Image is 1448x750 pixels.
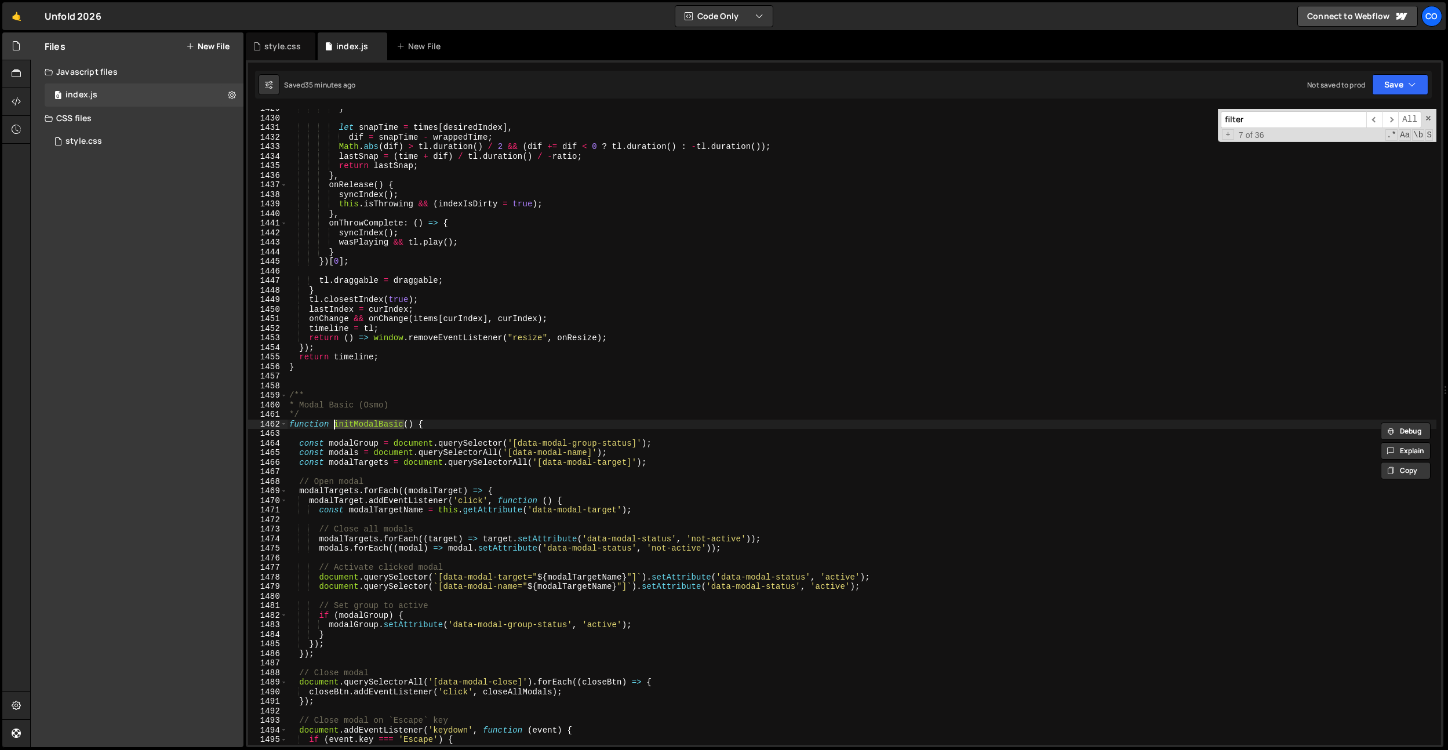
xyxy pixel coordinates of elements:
button: Debug [1381,423,1431,440]
h2: Files [45,40,66,53]
div: 1445 [248,257,288,267]
div: index.js [66,90,97,100]
div: 1493 [248,716,288,726]
button: Explain [1381,442,1431,460]
div: 1437 [248,180,288,190]
div: 1482 [248,611,288,621]
div: 1494 [248,726,288,736]
div: 1454 [248,343,288,353]
div: 1466 [248,458,288,468]
button: Code Only [675,6,773,27]
div: 1458 [248,381,288,391]
div: 1459 [248,391,288,401]
span: Whole Word Search [1412,129,1424,141]
div: 1469 [248,486,288,496]
div: 1488 [248,668,288,678]
div: 1491 [248,697,288,707]
div: 1479 [248,582,288,592]
button: New File [186,42,230,51]
div: 1461 [248,410,288,420]
div: 1447 [248,276,288,286]
div: 1455 [248,352,288,362]
div: 17293/47925.css [45,130,243,153]
div: 1484 [248,630,288,640]
div: 1486 [248,649,288,659]
div: 17293/47924.js [45,83,243,107]
div: 1440 [248,209,288,219]
a: Connect to Webflow [1297,6,1418,27]
button: Save [1372,74,1428,95]
div: style.css [264,41,301,52]
div: 1487 [248,658,288,668]
div: 1456 [248,362,288,372]
div: Not saved to prod [1307,80,1365,90]
div: 1443 [248,238,288,247]
span: ​ [1366,111,1382,128]
div: 1432 [248,133,288,143]
a: 🤙 [2,2,31,30]
span: CaseSensitive Search [1399,129,1411,141]
div: 1429 [248,104,288,114]
div: 1431 [248,123,288,133]
div: New File [396,41,445,52]
div: 1434 [248,152,288,162]
span: RegExp Search [1385,129,1398,141]
span: Toggle Replace mode [1222,129,1234,140]
div: 1495 [248,735,288,745]
div: 1446 [248,267,288,276]
div: 35 minutes ago [305,80,355,90]
div: 1450 [248,305,288,315]
button: Copy [1381,462,1431,479]
div: 1460 [248,401,288,410]
div: 1470 [248,496,288,506]
div: 1436 [248,171,288,181]
div: 1483 [248,620,288,630]
div: 1453 [248,333,288,343]
input: Search for [1221,111,1366,128]
div: 1451 [248,314,288,324]
div: style.css [66,136,102,147]
div: 1439 [248,199,288,209]
span: 0 [54,92,61,101]
div: 1476 [248,554,288,563]
div: Javascript files [31,60,243,83]
div: 1452 [248,324,288,334]
div: 1474 [248,534,288,544]
div: 1471 [248,505,288,515]
div: 1472 [248,515,288,525]
span: Search In Selection [1425,129,1433,141]
div: 1475 [248,544,288,554]
div: index.js [336,41,368,52]
div: 1465 [248,448,288,458]
div: Saved [284,80,355,90]
div: 1457 [248,372,288,381]
div: 1438 [248,190,288,200]
div: 1448 [248,286,288,296]
div: 1444 [248,247,288,257]
div: 1480 [248,592,288,602]
span: ​ [1382,111,1399,128]
div: 1473 [248,525,288,534]
div: 1477 [248,563,288,573]
div: CSS files [31,107,243,130]
div: 1441 [248,219,288,228]
div: Unfold 2026 [45,9,101,23]
div: 1449 [248,295,288,305]
div: 1430 [248,114,288,123]
span: 7 of 36 [1234,130,1269,140]
div: 1481 [248,601,288,611]
div: 1489 [248,678,288,687]
div: 1435 [248,161,288,171]
div: 1467 [248,467,288,477]
div: 1490 [248,687,288,697]
span: Alt-Enter [1398,111,1421,128]
a: Co [1421,6,1442,27]
div: 1485 [248,639,288,649]
div: 1468 [248,477,288,487]
div: 1478 [248,573,288,582]
div: 1442 [248,228,288,238]
div: 1433 [248,142,288,152]
div: 1463 [248,429,288,439]
div: 1492 [248,707,288,716]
